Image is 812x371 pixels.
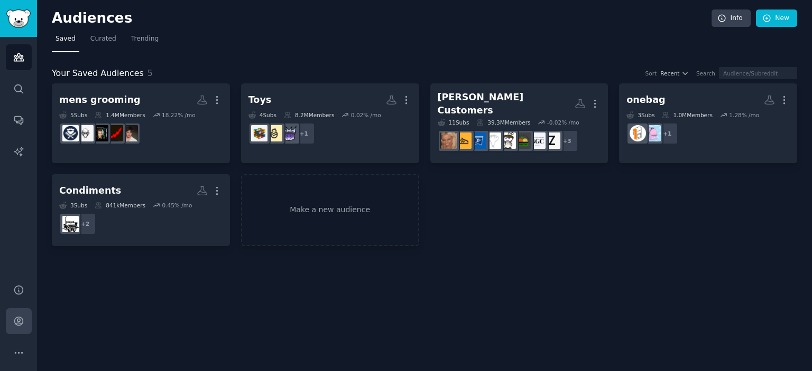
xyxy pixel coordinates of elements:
span: Saved [56,34,76,44]
img: BBQ [62,216,79,232]
span: Recent [660,70,679,77]
div: -0.02 % /mo [547,119,579,126]
a: New [756,9,797,27]
img: BeautyGuruChatter [529,132,546,149]
img: Howtolooksmax [107,125,123,141]
input: Audience/Subreddit [719,67,797,79]
a: Trending [127,31,162,52]
img: Fitness [485,132,501,149]
div: + 2 [74,213,96,235]
div: 841k Members [95,202,145,209]
div: 3 Sub s [59,202,87,209]
div: + 3 [556,130,578,152]
img: budgetfood [514,132,531,149]
span: Your Saved Audiences [52,67,144,80]
div: 3 Sub s [626,111,654,119]
a: mens grooming5Subs1.4MMembers18.22% /moLooksmaxxHowtolooksmaxLooksmaxingAdvicemensgroomingmalegro... [52,83,230,163]
a: Make a new audience [241,174,419,246]
div: 4 Sub s [248,111,276,119]
div: 1.28 % /mo [729,111,759,119]
img: HerOneBag [644,125,661,141]
div: Toys [248,93,271,107]
a: Info [712,9,751,27]
span: Trending [131,34,159,44]
button: Recent [660,70,689,77]
div: 39.3M Members [476,119,530,126]
img: toys [251,125,267,141]
div: 0.02 % /mo [351,111,381,119]
div: Sort [645,70,657,77]
div: + 1 [656,122,678,145]
a: onebag3Subs1.0MMembers1.28% /mo+1HerOneBagonebag [619,83,797,163]
a: Toys4Subs8.2MMembers0.02% /mo+1Toys4KidsParentingtoys [241,83,419,163]
div: Condiments [59,184,121,197]
img: LooksmaxingAdvice [92,125,108,141]
div: mens grooming [59,93,141,107]
div: 1.0M Members [662,111,712,119]
a: Saved [52,31,79,52]
img: mensgrooming [77,125,94,141]
a: [PERSON_NAME] Customers11Subs39.3MMembers-0.02% /mo+3GenZBeautyGuruChatterbudgetfoodTwoXChromosom... [430,83,608,163]
img: TwoXChromosomes [500,132,516,149]
img: GummySearch logo [6,9,31,28]
img: onebag [630,125,646,141]
img: livvydunnesnark [440,132,457,149]
div: 5 Sub s [59,111,87,119]
span: Curated [90,34,116,44]
div: + 1 [293,122,315,145]
img: Parenting [266,125,282,141]
span: 5 [147,68,153,78]
div: [PERSON_NAME] Customers [438,91,575,117]
a: Curated [87,31,120,52]
img: malegrooming [62,125,79,141]
img: GenZ [544,132,560,149]
img: Toys4Kids [281,125,297,141]
img: Gymnastics [470,132,486,149]
div: 18.22 % /mo [162,111,196,119]
div: 11 Sub s [438,119,469,126]
img: Looksmaxx [122,125,138,141]
a: Condiments3Subs841kMembers0.45% /mo+2BBQ [52,174,230,246]
h2: Audiences [52,10,712,27]
div: 1.4M Members [95,111,145,119]
div: 0.45 % /mo [162,202,192,209]
div: Search [696,70,715,77]
div: 8.2M Members [284,111,334,119]
div: onebag [626,93,665,107]
img: xxfitness [455,132,472,149]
